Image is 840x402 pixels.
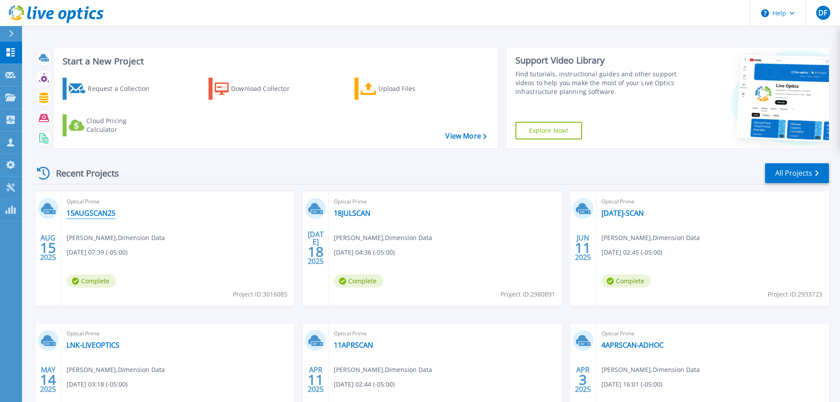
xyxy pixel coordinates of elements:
[334,341,373,349] a: 11APRSCAN
[515,122,582,139] a: Explore Now!
[231,80,302,98] div: Download Collector
[515,70,680,96] div: Find tutorials, instructional guides and other support videos to help you make the most of your L...
[575,244,591,252] span: 11
[579,376,587,383] span: 3
[308,376,324,383] span: 11
[88,80,158,98] div: Request a Collection
[601,341,664,349] a: 4APRSCAN-ADHOC
[601,209,644,218] a: [DATE]-SCAN
[601,233,700,243] span: [PERSON_NAME] , Dimension Data
[63,56,486,66] h3: Start a New Project
[355,78,453,100] a: Upload Files
[40,364,56,396] div: MAY 2025
[63,78,161,100] a: Request a Collection
[334,209,370,218] a: 18JULSCAN
[601,329,824,338] span: Optical Prime
[67,365,165,375] span: [PERSON_NAME] , Dimension Data
[575,364,591,396] div: APR 2025
[575,232,591,264] div: JUN 2025
[67,248,127,257] span: [DATE] 07:39 (-05:00)
[308,248,324,255] span: 18
[67,209,116,218] a: 15AUGSCAN25
[334,379,395,389] span: [DATE] 02:44 (-05:00)
[765,163,829,183] a: All Projects
[334,365,432,375] span: [PERSON_NAME] , Dimension Data
[500,289,555,299] span: Project ID: 2980891
[601,379,662,389] span: [DATE] 16:01 (-05:00)
[601,197,824,207] span: Optical Prime
[334,329,556,338] span: Optical Prime
[334,197,556,207] span: Optical Prime
[67,233,165,243] span: [PERSON_NAME] , Dimension Data
[233,289,287,299] span: Project ID: 3016085
[40,376,56,383] span: 14
[601,248,662,257] span: [DATE] 02:45 (-05:00)
[307,364,324,396] div: APR 2025
[63,114,161,136] a: Cloud Pricing Calculator
[86,116,157,134] div: Cloud Pricing Calculator
[515,55,680,66] div: Support Video Library
[768,289,822,299] span: Project ID: 2933723
[601,274,651,288] span: Complete
[818,9,827,16] span: DF
[40,232,56,264] div: AUG 2025
[445,132,486,140] a: View More
[334,248,395,257] span: [DATE] 04:36 (-05:00)
[67,329,289,338] span: Optical Prime
[67,197,289,207] span: Optical Prime
[67,274,116,288] span: Complete
[209,78,307,100] a: Download Collector
[307,232,324,264] div: [DATE] 2025
[334,233,432,243] span: [PERSON_NAME] , Dimension Data
[34,162,131,184] div: Recent Projects
[40,244,56,252] span: 15
[334,274,383,288] span: Complete
[601,365,700,375] span: [PERSON_NAME] , Dimension Data
[67,341,119,349] a: LNK-LIVEOPTICS
[378,80,449,98] div: Upload Files
[67,379,127,389] span: [DATE] 03:18 (-05:00)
